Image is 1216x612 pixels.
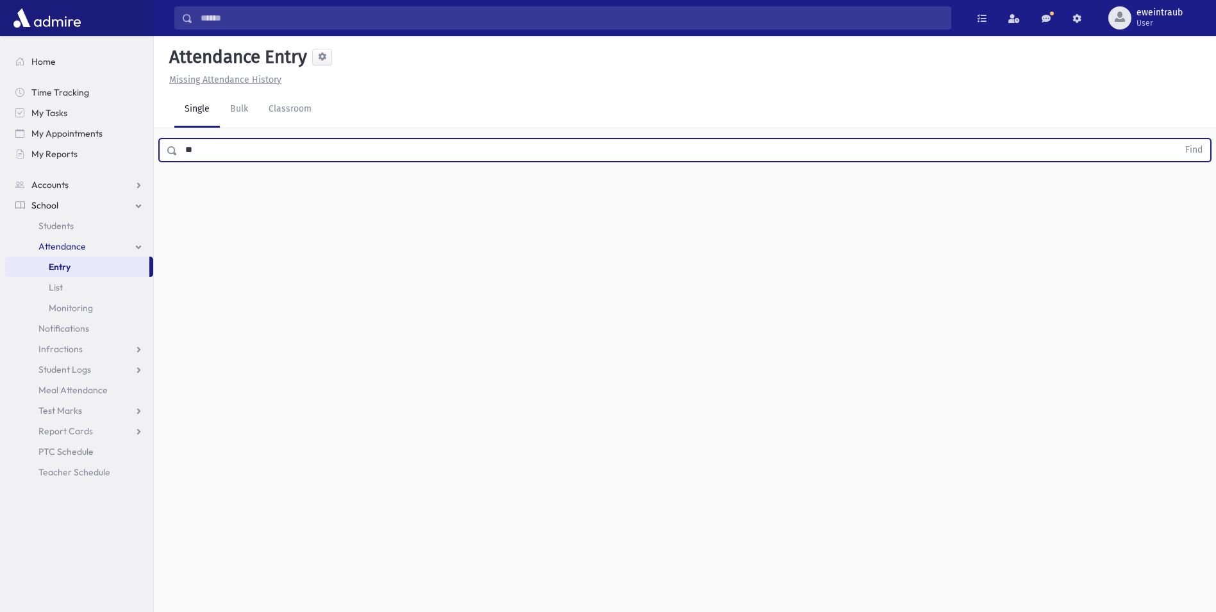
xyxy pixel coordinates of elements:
span: Infractions [38,343,83,355]
a: Students [5,216,153,236]
span: My Appointments [31,128,103,139]
a: Report Cards [5,421,153,441]
span: My Tasks [31,107,67,119]
a: Bulk [220,92,258,128]
a: PTC Schedule [5,441,153,462]
span: PTC Schedule [38,446,94,457]
span: My Reports [31,148,78,160]
u: Missing Attendance History [169,74,281,85]
span: Students [38,220,74,232]
a: Time Tracking [5,82,153,103]
span: Meal Attendance [38,384,108,396]
button: Find [1178,139,1210,161]
a: Student Logs [5,359,153,380]
h5: Attendance Entry [164,46,307,68]
a: Test Marks [5,400,153,421]
img: AdmirePro [10,5,84,31]
a: My Tasks [5,103,153,123]
span: Home [31,56,56,67]
span: Report Cards [38,425,93,437]
a: Infractions [5,339,153,359]
span: eweintraub [1137,8,1183,18]
span: Monitoring [49,302,93,314]
a: Monitoring [5,298,153,318]
a: School [5,195,153,216]
span: Attendance [38,241,86,252]
a: Attendance [5,236,153,257]
span: Student Logs [38,364,91,375]
a: Notifications [5,318,153,339]
a: Accounts [5,174,153,195]
a: Meal Attendance [5,380,153,400]
a: Entry [5,257,149,277]
a: Missing Attendance History [164,74,281,85]
span: Accounts [31,179,69,191]
span: Teacher Schedule [38,466,110,478]
span: User [1137,18,1183,28]
span: Test Marks [38,405,82,416]
span: Time Tracking [31,87,89,98]
span: Entry [49,261,71,273]
span: List [49,282,63,293]
input: Search [193,6,951,30]
span: Notifications [38,323,89,334]
a: Teacher Schedule [5,462,153,482]
a: List [5,277,153,298]
span: School [31,200,58,211]
a: Classroom [258,92,322,128]
a: My Appointments [5,123,153,144]
a: Home [5,51,153,72]
a: My Reports [5,144,153,164]
a: Single [174,92,220,128]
